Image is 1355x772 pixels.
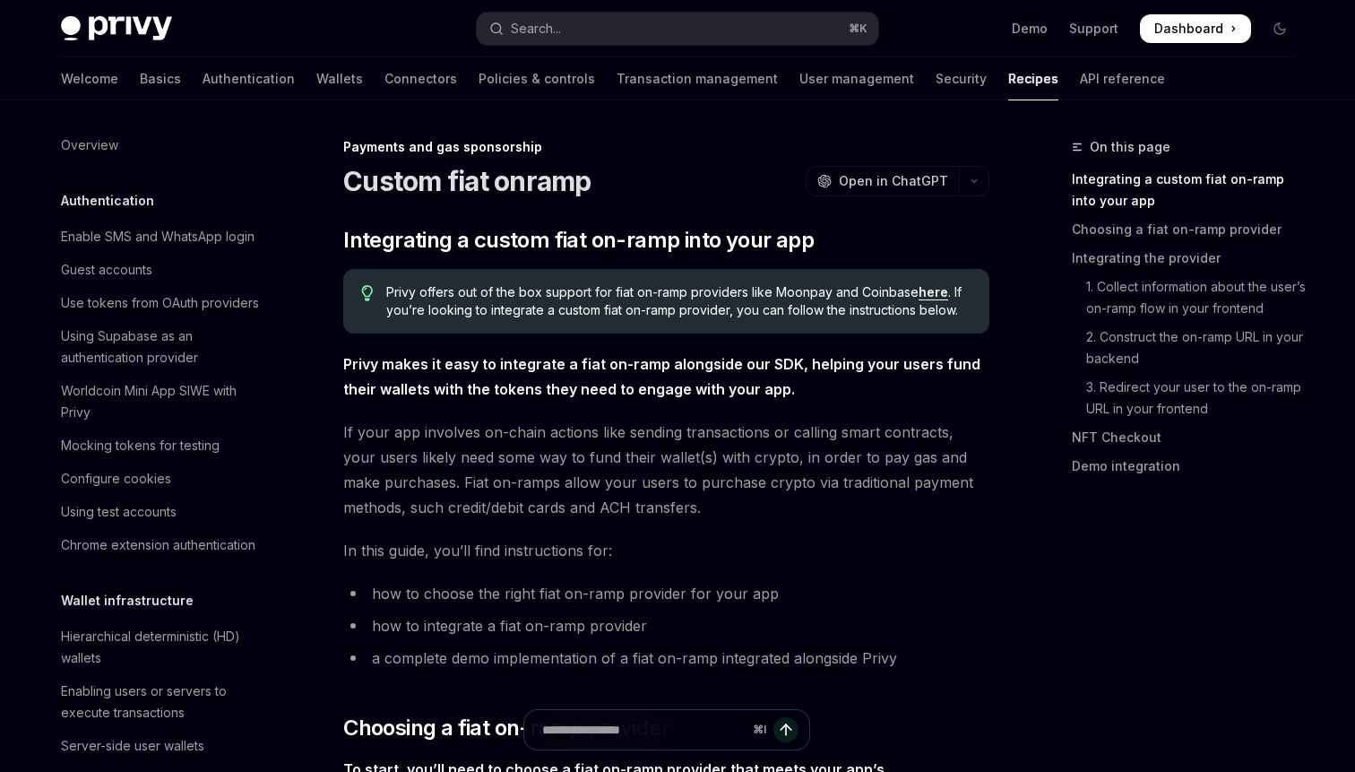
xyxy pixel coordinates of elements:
[1072,423,1308,452] a: NFT Checkout
[61,681,265,724] div: Enabling users or servers to execute transactions
[1008,57,1058,100] a: Recipes
[47,320,276,374] a: Using Supabase as an authentication provider
[839,172,948,190] span: Open in ChatGPT
[61,468,171,490] div: Configure cookies
[61,16,172,41] img: dark logo
[61,57,118,100] a: Welcome
[343,165,591,197] h1: Custom fiat onramp
[1072,244,1308,273] a: Integrating the provider
[343,226,814,255] span: Integrating a custom fiat on-ramp into your app
[1080,57,1165,100] a: API reference
[61,534,255,556] div: Chrome extension authentication
[61,626,265,669] div: Hierarchical deterministic (HD) wallets
[542,710,746,750] input: Ask a question...
[316,57,363,100] a: Wallets
[343,420,989,520] span: If your app involves on-chain actions like sending transactions or calling smart contracts, your ...
[61,735,204,757] div: Server-side user wallets
[343,646,989,671] li: a complete demo implementation of a fiat on-ramp integrated alongside Privy
[343,581,989,606] li: how to choose the right fiat on-ramp provider for your app
[1090,136,1170,158] span: On this page
[61,190,154,212] h5: Authentication
[477,13,878,45] button: Open search
[361,285,374,301] svg: Tip
[47,375,276,429] a: Worldcoin Mini App SIWE with Privy
[1072,373,1308,423] a: 3. Redirect your user to the on-ramp URL in your frontend
[799,57,914,100] a: User management
[773,717,798,742] button: Send message
[1072,452,1308,481] a: Demo integration
[919,284,948,300] a: here
[1154,20,1223,38] span: Dashboard
[936,57,987,100] a: Security
[617,57,778,100] a: Transaction management
[47,675,276,729] a: Enabling users or servers to execute transactions
[511,18,561,39] div: Search...
[61,259,152,281] div: Guest accounts
[61,380,265,423] div: Worldcoin Mini App SIWE with Privy
[479,57,595,100] a: Policies & controls
[1140,14,1251,43] a: Dashboard
[140,57,181,100] a: Basics
[61,501,177,523] div: Using test accounts
[1072,215,1308,244] a: Choosing a fiat on-ramp provider
[47,620,276,674] a: Hierarchical deterministic (HD) wallets
[343,138,989,156] div: Payments and gas sponsorship
[47,287,276,319] a: Use tokens from OAuth providers
[61,292,259,314] div: Use tokens from OAuth providers
[806,166,959,196] button: Open in ChatGPT
[203,57,295,100] a: Authentication
[47,129,276,161] a: Overview
[1072,273,1308,323] a: 1. Collect information about the user’s on-ramp flow in your frontend
[47,221,276,253] a: Enable SMS and WhatsApp login
[61,590,194,612] h5: Wallet infrastructure
[1069,20,1118,38] a: Support
[1012,20,1048,38] a: Demo
[1072,165,1308,215] a: Integrating a custom fiat on-ramp into your app
[47,496,276,528] a: Using test accounts
[1265,14,1294,43] button: Toggle dark mode
[1072,323,1308,373] a: 2. Construct the on-ramp URL in your backend
[343,538,989,563] span: In this guide, you’ll find instructions for:
[47,463,276,495] a: Configure cookies
[47,429,276,462] a: Mocking tokens for testing
[61,226,255,247] div: Enable SMS and WhatsApp login
[386,283,971,319] span: Privy offers out of the box support for fiat on-ramp providers like Moonpay and Coinbase . If you...
[61,134,118,156] div: Overview
[343,613,989,638] li: how to integrate a fiat on-ramp provider
[47,730,276,762] a: Server-side user wallets
[343,355,980,398] strong: Privy makes it easy to integrate a fiat on-ramp alongside our SDK, helping your users fund their ...
[47,529,276,561] a: Chrome extension authentication
[849,22,867,36] span: ⌘ K
[61,435,220,456] div: Mocking tokens for testing
[384,57,457,100] a: Connectors
[47,254,276,286] a: Guest accounts
[61,325,265,369] div: Using Supabase as an authentication provider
